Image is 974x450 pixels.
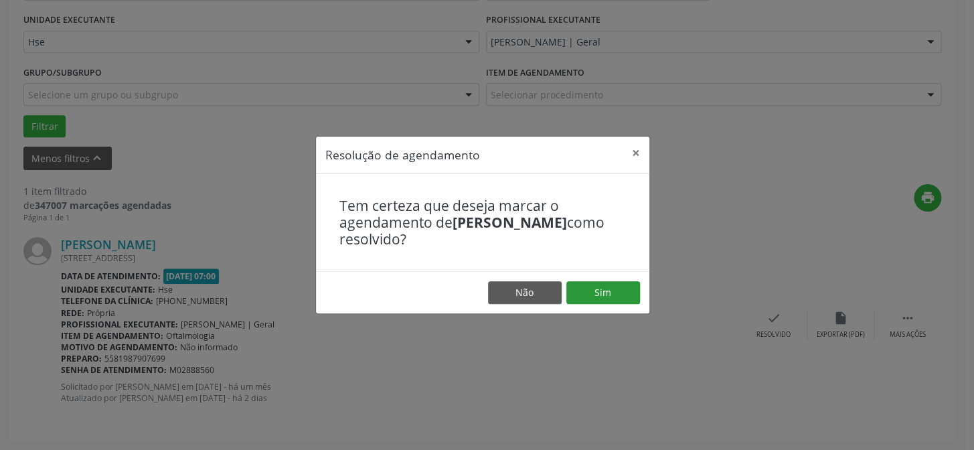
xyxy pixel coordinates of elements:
button: Não [488,281,562,304]
button: Sim [566,281,640,304]
h5: Resolução de agendamento [325,146,480,163]
button: Close [623,137,649,169]
h4: Tem certeza que deseja marcar o agendamento de como resolvido? [339,198,626,248]
b: [PERSON_NAME] [453,213,567,232]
